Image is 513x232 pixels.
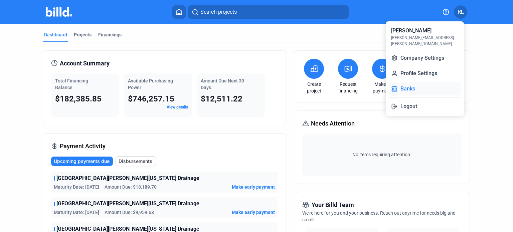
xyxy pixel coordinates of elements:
[391,27,432,35] div: [PERSON_NAME]
[388,82,461,95] button: Banks
[388,100,461,113] button: Logout
[391,35,459,47] div: [PERSON_NAME][EMAIL_ADDRESS][PERSON_NAME][DOMAIN_NAME]
[388,51,461,65] button: Company Settings
[388,67,461,80] button: Profile Settings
